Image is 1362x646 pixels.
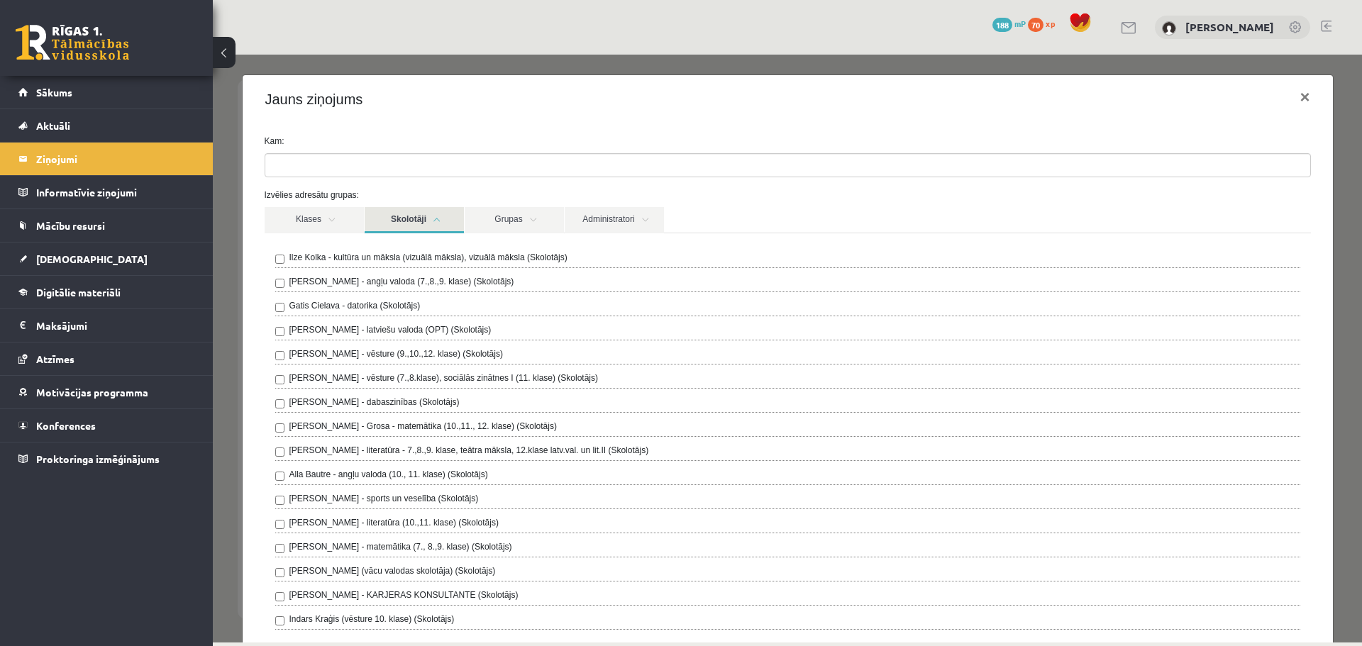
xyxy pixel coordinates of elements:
legend: Maksājumi [36,309,195,342]
img: Markuss Orlovs [1162,21,1176,35]
a: Mācību resursi [18,209,195,242]
a: Administratori [352,152,451,179]
span: Motivācijas programma [36,386,148,399]
span: Mācību resursi [36,219,105,232]
a: Grupas [252,152,351,179]
span: Konferences [36,419,96,432]
label: Izvēlies adresātu grupas: [41,134,1109,147]
label: [PERSON_NAME] - Grosa - matemātika (10.,11., 12. klase) (Skolotājs) [77,365,344,378]
label: [PERSON_NAME] (vācu valodas skolotāja) (Skolotājs) [77,510,283,523]
span: Proktoringa izmēģinājums [36,452,160,465]
span: Digitālie materiāli [36,286,121,299]
a: Skolotāji [152,152,251,179]
span: 70 [1028,18,1043,32]
label: [PERSON_NAME] - literatūra (10.,11. klase) (Skolotājs) [77,462,286,474]
span: xp [1046,18,1055,29]
a: Ziņojumi [18,143,195,175]
label: [PERSON_NAME] - vēsture (7.,8.klase), sociālās zinātnes I (11. klase) (Skolotājs) [77,317,386,330]
a: 70 xp [1028,18,1062,29]
a: [PERSON_NAME] [1185,20,1274,34]
a: 188 mP [992,18,1026,29]
span: [DEMOGRAPHIC_DATA] [36,252,148,265]
a: Sākums [18,76,195,108]
a: [DEMOGRAPHIC_DATA] [18,243,195,275]
label: Kam: [41,80,1109,93]
label: [PERSON_NAME] - latviešu valoda (OPT) (Skolotājs) [77,269,279,282]
a: Atzīmes [18,343,195,375]
legend: Informatīvie ziņojumi [36,176,195,208]
a: Informatīvie ziņojumi [18,176,195,208]
label: [PERSON_NAME] - sports un veselība (Skolotājs) [77,438,266,450]
a: Klases [52,152,151,179]
a: Aktuāli [18,109,195,142]
legend: Ziņojumi [36,143,195,175]
span: Atzīmes [36,352,74,365]
label: [PERSON_NAME] - vēsture (9.,10.,12. klase) (Skolotājs) [77,293,290,306]
a: Konferences [18,409,195,442]
label: Gatis Cielava - datorika (Skolotājs) [77,245,208,257]
body: Editor, wiswyg-editor-47024915955000-1757858000-574 [14,14,1031,29]
button: × [1075,23,1108,62]
label: [PERSON_NAME] - literatūra - 7.,8.,9. klase, teātra māksla, 12.klase latv.val. un lit.II (Skolotājs) [77,389,436,402]
label: [PERSON_NAME] - KARJERAS KONSULTANTE (Skolotājs) [77,534,306,547]
span: Sākums [36,86,72,99]
a: Motivācijas programma [18,376,195,408]
span: 188 [992,18,1012,32]
span: Aktuāli [36,119,70,132]
span: mP [1014,18,1026,29]
label: Indars Kraģis (vēsture 10. klase) (Skolotājs) [77,558,242,571]
a: Proktoringa izmēģinājums [18,442,195,475]
a: Rīgas 1. Tālmācības vidusskola [16,25,129,60]
a: Digitālie materiāli [18,276,195,308]
label: [PERSON_NAME] - angļu valoda (7.,8.,9. klase) (Skolotājs) [77,221,301,233]
label: Alla Bautre - angļu valoda (10., 11. klase) (Skolotājs) [77,413,275,426]
label: [PERSON_NAME] - matemātika (7., 8.,9. klase) (Skolotājs) [77,486,299,499]
h4: Jauns ziņojums [52,34,150,55]
a: Maksājumi [18,309,195,342]
label: Ilze Kolka - kultūra un māksla (vizuālā māksla), vizuālā māksla (Skolotājs) [77,196,355,209]
label: [PERSON_NAME] - dabaszinības (Skolotājs) [77,341,247,354]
